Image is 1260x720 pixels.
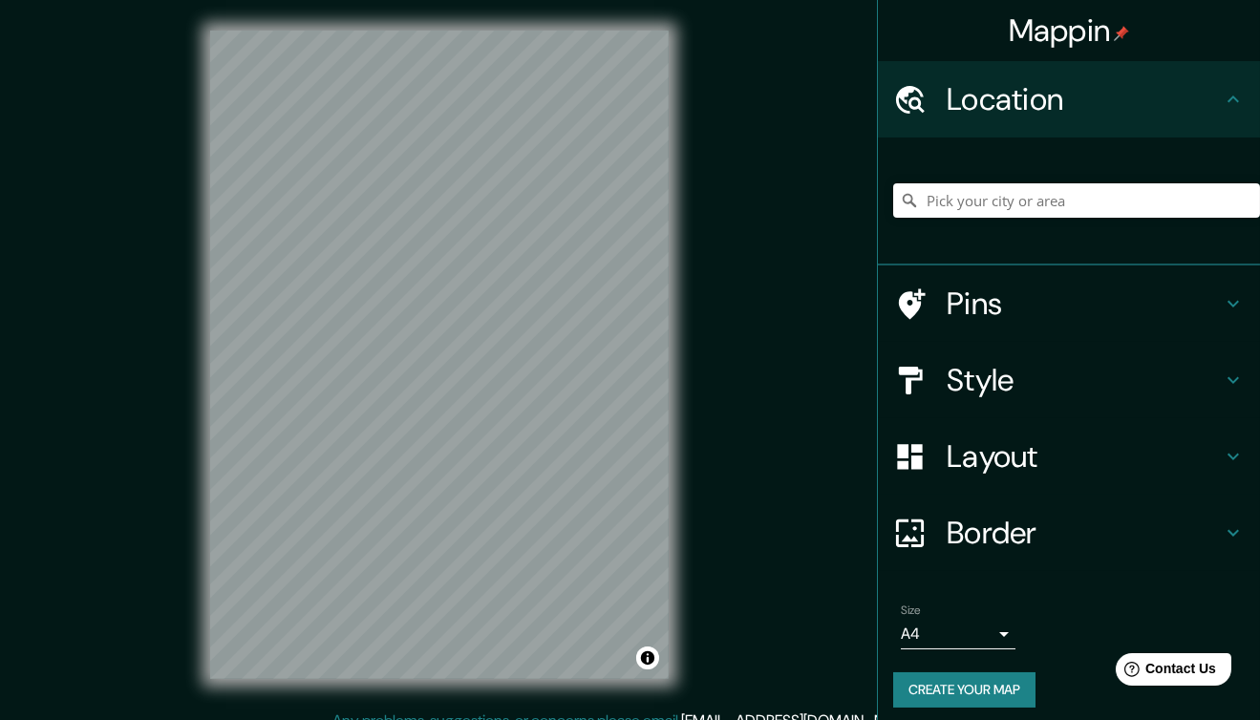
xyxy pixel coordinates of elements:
div: Pins [878,265,1260,342]
iframe: Help widget launcher [1090,646,1239,699]
div: Layout [878,418,1260,495]
h4: Location [947,80,1222,118]
div: Location [878,61,1260,138]
h4: Pins [947,285,1222,323]
button: Create your map [893,672,1036,708]
label: Size [901,603,921,619]
h4: Style [947,361,1222,399]
h4: Border [947,514,1222,552]
h4: Layout [947,437,1222,476]
div: Style [878,342,1260,418]
div: A4 [901,619,1015,649]
canvas: Map [210,31,669,679]
h4: Mappin [1009,11,1130,50]
div: Border [878,495,1260,571]
button: Toggle attribution [636,646,659,669]
input: Pick your city or area [893,183,1260,218]
img: pin-icon.png [1114,26,1129,41]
